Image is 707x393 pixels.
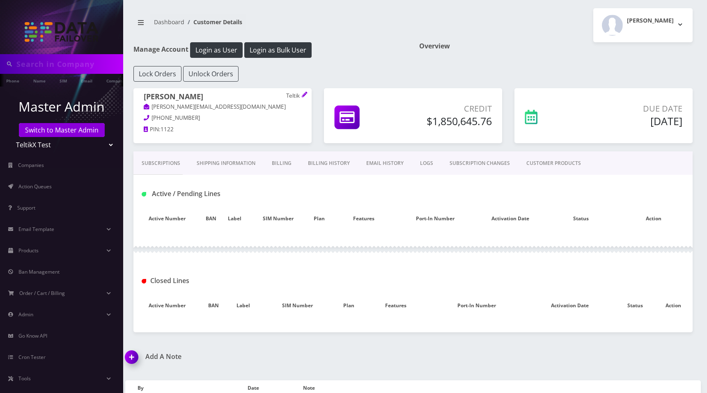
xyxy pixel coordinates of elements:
[627,17,674,24] h2: [PERSON_NAME]
[18,375,31,382] span: Tools
[18,183,52,190] span: Action Queues
[581,103,682,115] p: Due Date
[18,226,54,233] span: Email Template
[614,207,693,231] th: Action
[248,207,308,231] th: SIM Number
[133,207,200,231] th: Active Number
[18,332,47,339] span: Go Know API
[188,45,244,54] a: Login as User
[200,294,227,318] th: BAN
[144,126,161,134] a: PIN:
[144,92,301,103] h1: [PERSON_NAME]
[16,56,121,72] input: Search in Company
[397,207,473,231] th: Port-In Number
[18,162,44,169] span: Companies
[547,207,614,231] th: Status
[286,92,301,100] p: Teltik
[616,294,654,318] th: Status
[518,151,589,175] a: CUSTOMER PRODUCTS
[144,103,286,111] a: [PERSON_NAME][EMAIL_ADDRESS][DOMAIN_NAME]
[260,294,335,318] th: SIM Number
[133,151,188,175] a: Subscriptions
[473,207,547,231] th: Activation Date
[142,192,146,196] img: Active / Pending Lines
[405,115,491,127] h5: $1,850,645.76
[190,42,243,58] button: Login as User
[18,311,33,318] span: Admin
[227,294,260,318] th: Label
[142,277,314,285] h1: Closed Lines
[142,190,314,198] h1: Active / Pending Lines
[154,18,184,26] a: Dashboard
[244,42,312,58] button: Login as Bulk User
[221,207,248,231] th: Label
[300,151,358,175] a: Billing History
[133,66,181,82] button: Lock Orders
[19,290,65,297] span: Order / Cart / Billing
[188,151,264,175] a: Shipping Information
[161,126,174,133] span: 1122
[358,151,412,175] a: EMAIL HISTORY
[18,354,46,361] span: Cron Tester
[200,207,221,231] th: BAN
[412,151,441,175] a: LOGS
[102,74,130,87] a: Company
[308,207,330,231] th: Plan
[524,294,616,318] th: Activation Date
[429,294,524,318] th: Port-In Number
[335,294,362,318] th: Plan
[362,294,429,318] th: Features
[55,74,71,87] a: SIM
[441,151,518,175] a: SUBSCRIPTION CHANGES
[264,151,300,175] a: Billing
[184,18,242,26] li: Customer Details
[25,22,99,42] img: TeltikX Test
[133,42,407,58] h1: Manage Account
[330,207,397,231] th: Features
[77,74,96,87] a: Email
[18,247,39,254] span: Products
[2,74,23,87] a: Phone
[142,279,146,283] img: Closed Lines
[29,74,50,87] a: Name
[133,294,200,318] th: Active Number
[125,353,407,361] a: Add A Note
[183,66,239,82] button: Unlock Orders
[133,14,407,37] nav: breadcrumb
[405,103,491,115] p: Credit
[18,268,60,275] span: Ban Management
[593,8,693,42] button: [PERSON_NAME]
[581,115,682,127] h5: [DATE]
[654,294,693,318] th: Action
[17,204,35,211] span: Support
[244,45,312,54] a: Login as Bulk User
[19,123,105,137] a: Switch to Master Admin
[151,114,200,121] span: [PHONE_NUMBER]
[419,42,693,50] h1: Overview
